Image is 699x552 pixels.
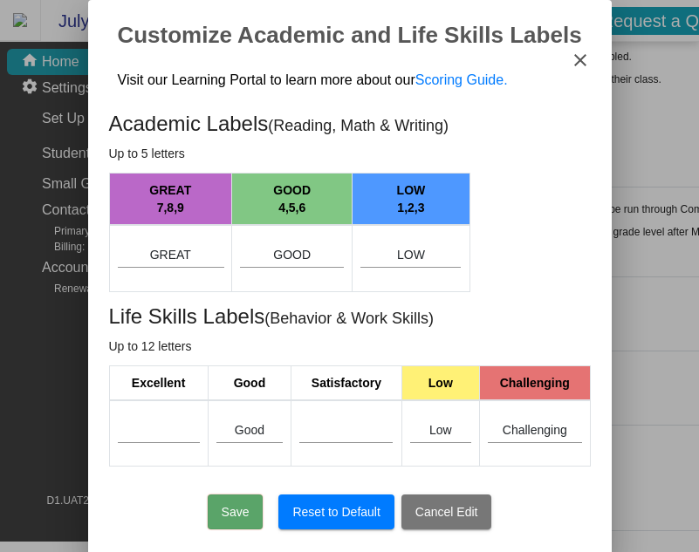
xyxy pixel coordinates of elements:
th: Satisfactory [291,365,401,400]
h2: Customize Academic and Life Skills Labels [109,21,591,49]
p: Visit our Learning Portal to learn more about our [118,72,508,89]
th: Excellent [109,365,208,400]
a: Scoring Guide. [415,72,508,87]
span: (Reading, Math & Writing) [268,117,449,134]
p: Up to 5 letters [109,145,591,162]
p: Up to 12 letters [109,337,591,355]
th: LOW 1,2,3 [353,174,469,226]
mat-icon: close [570,50,591,71]
th: Good [208,365,291,400]
h5: Life Skills Labels [109,308,591,327]
span: (Behavior & Work Skills) [264,310,434,327]
th: GOOD 4,5,6 [232,174,353,226]
th: GREAT 7,8,9 [109,174,232,226]
th: Low [401,365,479,400]
button: Reset to Default [278,494,394,529]
button: Cancel Edit [401,494,492,529]
button: Save [208,494,264,529]
th: Challenging [480,365,591,400]
h5: Academic Labels [109,115,591,134]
